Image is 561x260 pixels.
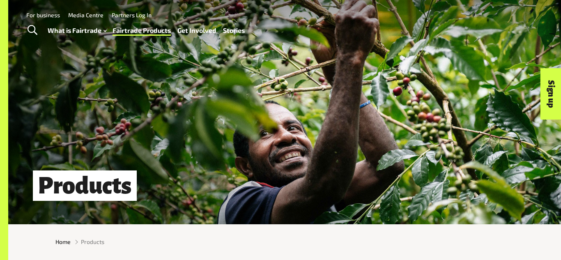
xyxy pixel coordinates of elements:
a: Partners Log In [112,12,152,18]
img: Fairtrade Australia New Zealand logo [506,10,538,45]
a: Fairtrade Products [113,25,171,37]
h1: Products [33,170,137,201]
a: What is Fairtrade [48,25,106,37]
a: For business [26,12,60,18]
a: Toggle Search [22,20,42,41]
a: Media Centre [68,12,103,18]
a: Home [55,237,71,246]
a: Stories [223,25,245,37]
a: Get Involved [177,25,216,37]
span: Products [81,237,104,246]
